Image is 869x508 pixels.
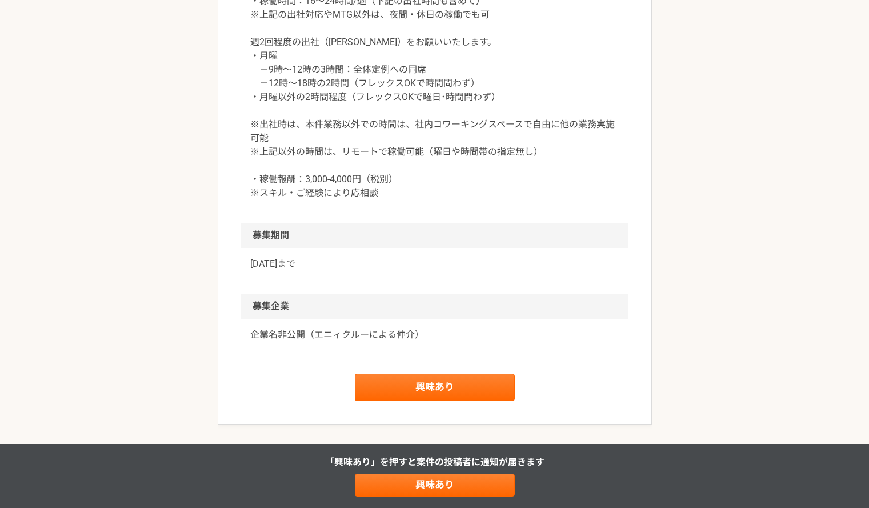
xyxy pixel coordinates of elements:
[355,474,515,497] a: 興味あり
[241,294,628,319] h2: 募集企業
[250,328,619,342] a: 企業名非公開（エニィクルーによる仲介）
[325,455,544,469] p: 「興味あり」を押すと 案件の投稿者に通知が届きます
[355,374,515,401] a: 興味あり
[250,257,619,271] p: [DATE]まで
[241,223,628,248] h2: 募集期間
